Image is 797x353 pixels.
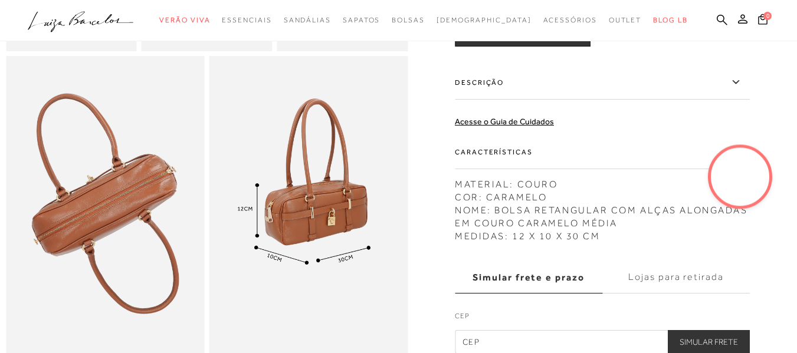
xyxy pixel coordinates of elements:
[159,9,210,31] a: categoryNavScreenReaderText
[392,9,425,31] a: categoryNavScreenReaderText
[602,262,750,293] label: Lojas para retirada
[455,262,602,293] label: Simular frete e prazo
[222,9,271,31] a: categoryNavScreenReaderText
[284,9,331,31] a: categoryNavScreenReaderText
[609,16,642,24] span: Outlet
[437,9,532,31] a: noSubCategoriesText
[222,16,271,24] span: Essenciais
[455,311,750,327] label: CEP
[763,12,772,20] span: 0
[455,172,750,243] div: MATERIAL: COURO COR: CARAMELO NOME: BOLSA RETANGULAR COM ALÇAS ALONGADAS EM COURO CARAMELO MÉDIA ...
[343,16,380,24] span: Sapatos
[543,16,597,24] span: Acessórios
[343,9,380,31] a: categoryNavScreenReaderText
[543,9,597,31] a: categoryNavScreenReaderText
[653,16,687,24] span: BLOG LB
[284,16,331,24] span: Sandálias
[609,9,642,31] a: categoryNavScreenReaderText
[755,13,771,29] button: 0
[159,16,210,24] span: Verão Viva
[392,16,425,24] span: Bolsas
[455,117,554,126] a: Acesse o Guia de Cuidados
[437,16,532,24] span: [DEMOGRAPHIC_DATA]
[455,65,750,100] label: Descrição
[653,9,687,31] a: BLOG LB
[455,135,750,169] label: Características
